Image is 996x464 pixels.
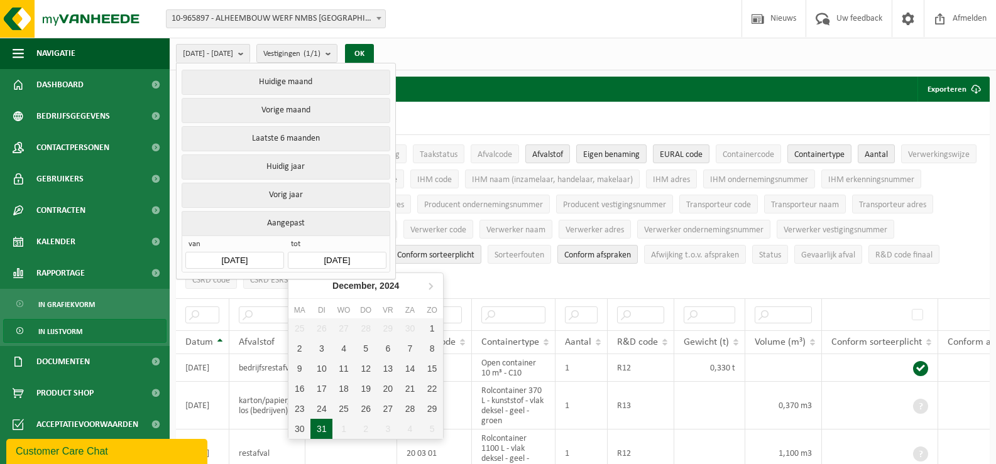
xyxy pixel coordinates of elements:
button: Verwerker ondernemingsnummerVerwerker ondernemingsnummer: Activate to sort [637,220,770,239]
button: Transporteur naamTransporteur naam: Activate to sort [764,195,846,213]
button: Conform sorteerplicht : Activate to sort [390,245,481,264]
span: Acceptatievoorwaarden [36,409,138,440]
div: vr [377,304,399,316]
span: R&D code finaal [875,251,933,260]
div: 7 [399,338,421,359]
td: Open container 10 m³ - C10 [472,354,555,382]
span: Taakstatus [420,150,457,159]
td: [DATE] [176,354,229,382]
button: Producent vestigingsnummerProducent vestigingsnummer: Activate to sort [556,195,673,213]
div: 14 [399,359,421,379]
span: Conform afspraken [564,251,631,260]
button: AfvalstofAfvalstof: Activate to sort [525,144,570,163]
span: IHM erkenningsnummer [828,175,914,185]
span: Verwerkingswijze [908,150,970,159]
button: IHM erkenningsnummerIHM erkenningsnummer: Activate to sort [821,170,921,188]
span: Navigatie [36,38,75,69]
div: 12 [355,359,377,379]
button: Verwerker codeVerwerker code: Activate to sort [403,220,473,239]
div: zo [421,304,443,316]
span: Transporteur adres [859,200,926,210]
button: Aangepast [182,211,390,235]
div: 3 [310,338,332,359]
button: IHM naam (inzamelaar, handelaar, makelaar)IHM naam (inzamelaar, handelaar, makelaar): Activate to... [465,170,640,188]
span: Verwerker code [410,225,466,235]
span: Datum [185,337,213,347]
span: EURAL code [660,150,703,159]
span: Conform sorteerplicht [397,251,474,260]
td: [DATE] [176,382,229,429]
button: Laatste 6 maanden [182,126,390,151]
span: Eigen benaming [583,150,640,159]
button: AantalAantal: Activate to sort [858,144,895,163]
div: 15 [421,359,443,379]
button: SorteerfoutenSorteerfouten: Activate to sort [488,245,551,264]
span: IHM adres [653,175,690,185]
span: Contracten [36,195,85,226]
span: IHM ondernemingsnummer [710,175,808,185]
span: Containertype [794,150,845,159]
td: R13 [608,382,674,429]
span: In lijstvorm [38,320,82,343]
button: IHM codeIHM code: Activate to sort [410,170,459,188]
button: EURAL codeEURAL code: Activate to sort [653,144,709,163]
button: Huidig jaar [182,154,390,180]
div: 17 [310,379,332,399]
div: 10 [310,359,332,379]
div: 2 [355,419,377,439]
span: Aantal [565,337,591,347]
span: Documenten [36,346,90,377]
td: 1 [555,382,608,429]
button: VerwerkingswijzeVerwerkingswijze: Activate to sort [901,144,977,163]
div: 3 [377,419,399,439]
div: 1 [332,419,354,439]
div: 19 [355,379,377,399]
button: CSRD codeCSRD code: Activate to sort [185,270,237,289]
button: Transporteur codeTransporteur code: Activate to sort [679,195,758,213]
i: 2024 [380,281,399,290]
div: 11 [332,359,354,379]
div: 1 [421,318,443,338]
span: Verwerker ondernemingsnummer [644,225,763,235]
div: za [399,304,421,316]
button: TaakstatusTaakstatus: Activate to sort [413,144,464,163]
button: [DATE] - [DATE] [176,44,250,63]
div: 9 [288,359,310,379]
span: Gevaarlijk afval [801,251,855,260]
button: CSRD ESRS E5-5 categorieCSRD ESRS E5-5 categorie: Activate to sort [243,270,348,289]
button: Verwerker adresVerwerker adres: Activate to sort [559,220,631,239]
button: Exporteren [917,77,988,102]
div: do [355,304,377,316]
div: 27 [377,399,399,419]
span: Gebruikers [36,163,84,195]
span: Afvalcode [478,150,512,159]
div: 4 [399,419,421,439]
span: 10-965897 - ALHEEMBOUW WERF NMBS MECHELEN WAB2481 - MECHELEN [167,10,385,28]
button: Conform afspraken : Activate to sort [557,245,638,264]
button: AfvalcodeAfvalcode: Activate to sort [471,144,519,163]
button: Transporteur adresTransporteur adres: Activate to sort [852,195,933,213]
iframe: chat widget [6,436,210,464]
div: 23 [288,399,310,419]
div: 6 [377,338,399,359]
button: ContainertypeContainertype: Activate to sort [787,144,851,163]
span: CSRD ESRS E5-5 categorie [250,276,341,285]
div: 22 [421,379,443,399]
div: 8 [421,338,443,359]
div: 26 [355,399,377,419]
span: Kalender [36,226,75,257]
td: 0,370 m3 [745,382,822,429]
count: (1/1) [304,50,320,58]
span: Aantal [865,150,888,159]
div: 24 [310,399,332,419]
span: CSRD code [192,276,230,285]
div: 16 [288,379,310,399]
button: Afwijking t.o.v. afsprakenAfwijking t.o.v. afspraken: Activate to sort [644,245,746,264]
button: IHM ondernemingsnummerIHM ondernemingsnummer: Activate to sort [703,170,815,188]
td: R12 [608,354,674,382]
span: Status [759,251,781,260]
span: Transporteur naam [771,200,839,210]
button: Vorige maand [182,98,390,123]
span: In grafiekvorm [38,293,95,316]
